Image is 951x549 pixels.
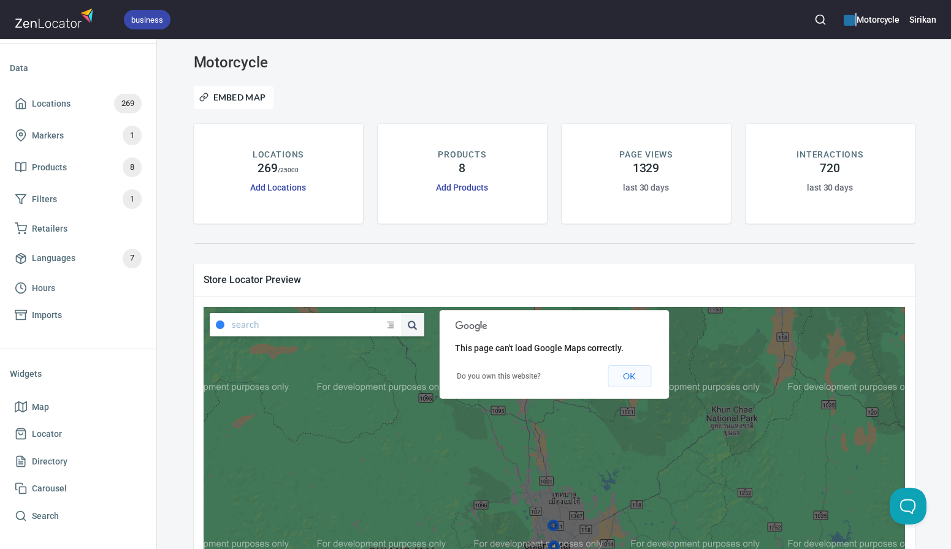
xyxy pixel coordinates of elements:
[633,161,660,176] h4: 1329
[32,509,59,524] span: Search
[10,119,147,151] a: Markers1
[232,313,387,336] input: search
[796,148,863,161] p: INTERACTIONS
[10,301,147,329] a: Imports
[10,448,147,475] a: Directory
[807,6,834,33] button: Search
[32,426,62,442] span: Locator
[10,359,147,388] li: Widgets
[10,215,147,243] a: Retailers
[10,151,147,183] a: Products8
[10,475,147,502] a: Carousel
[820,161,840,176] h4: 720
[455,343,624,353] span: This page can't load Google Maps correctly.
[123,251,142,265] span: 7
[909,13,936,26] h6: Sirikan
[194,86,274,109] button: Embed Map
[10,274,147,302] a: Hours
[32,251,75,266] span: Languages
[250,183,305,192] a: Add Locations
[194,54,424,71] h3: Motorcycle
[32,454,67,469] span: Directory
[10,420,147,448] a: Locator
[278,165,299,175] p: / 25000
[124,10,170,29] div: business
[202,90,266,105] span: Embed Map
[844,15,855,26] button: color-2273A7
[807,181,853,194] h6: last 30 days
[32,221,67,237] span: Retailers
[124,13,170,26] span: business
[436,183,487,192] a: Add Products
[10,88,147,119] a: Locations269
[32,96,71,112] span: Locations
[123,192,142,206] span: 1
[32,160,67,175] span: Products
[253,148,304,161] p: LOCATIONS
[114,97,142,111] span: 269
[32,128,64,143] span: Markers
[623,181,669,194] h6: last 30 days
[844,13,899,26] h6: Motorcycle
[10,53,147,83] li: Data
[10,502,147,530] a: Search
[123,129,142,143] span: 1
[32,308,62,323] span: Imports
[10,393,147,421] a: Map
[608,365,651,387] button: OK
[123,161,142,175] span: 8
[32,192,57,207] span: Filters
[619,148,673,161] p: PAGE VIEWS
[10,243,147,274] a: Languages7
[15,5,97,31] img: zenlocator
[258,161,278,176] h4: 269
[32,481,67,496] span: Carousel
[890,488,926,524] iframe: Help Scout Beacon - Open
[32,399,49,415] span: Map
[459,161,465,176] h4: 8
[457,372,541,381] a: Do you own this website?
[204,273,905,286] span: Store Locator Preview
[32,281,55,296] span: Hours
[909,6,936,33] button: Sirikan
[438,148,486,161] p: PRODUCTS
[10,183,147,215] a: Filters1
